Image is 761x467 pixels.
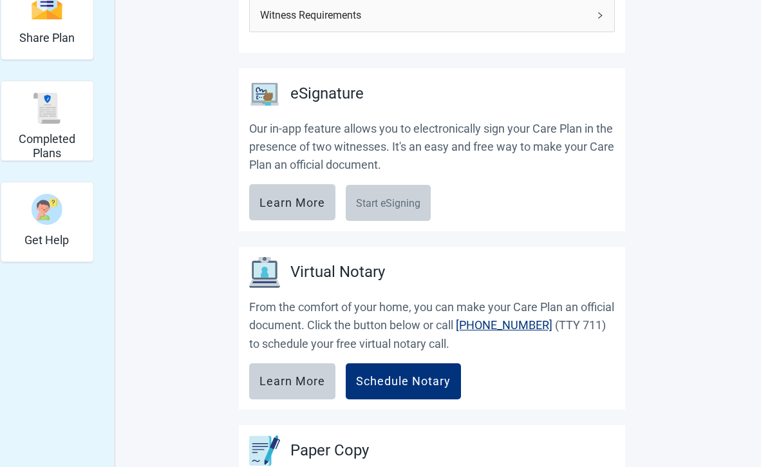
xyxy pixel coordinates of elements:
img: Virtual Notary [249,257,280,288]
span: right [596,12,604,19]
img: person-question-x68TBcxA.svg [32,194,62,225]
p: From the comfort of your home, you can make your Care Plan an official document. Click the button... [249,298,615,353]
h3: Virtual Notary [290,260,385,285]
div: Learn More [259,375,325,388]
span: Start eSigning [356,197,420,209]
button: Learn More [249,184,335,220]
img: svg%3e [32,93,62,124]
h2: Get Help [24,233,69,247]
h2: Paper Copy [290,439,369,463]
img: eSignature [249,79,280,110]
h2: Share Plan [19,31,75,45]
img: Paper Copy [249,435,280,466]
button: Schedule Notary [346,363,461,399]
button: Start eSigning [346,185,431,221]
div: Learn More [259,196,325,209]
button: Learn More [249,363,335,399]
span: Witness Requirements [260,7,588,23]
a: [PHONE_NUMBER] [456,318,552,332]
div: Schedule Notary [356,375,451,388]
p: Our in-app feature allows you to electronically sign your Care Plan in the presence of two witnes... [249,120,615,175]
h2: eSignature [290,82,364,106]
h2: Completed Plans [6,132,88,160]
